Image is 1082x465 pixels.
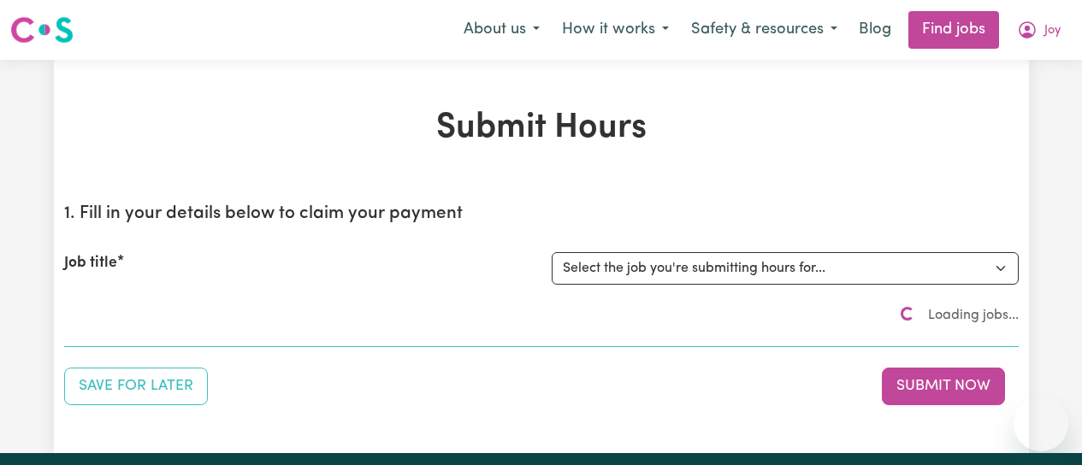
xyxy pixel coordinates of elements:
[10,10,74,50] a: Careseekers logo
[928,305,1019,326] span: Loading jobs...
[64,203,1019,225] h2: 1. Fill in your details below to claim your payment
[680,12,848,48] button: Safety & resources
[64,368,208,405] button: Save your job report
[551,12,680,48] button: How it works
[848,11,902,49] a: Blog
[1006,12,1072,48] button: My Account
[1044,21,1061,40] span: Joy
[1014,397,1068,451] iframe: Button to launch messaging window
[908,11,999,49] a: Find jobs
[882,368,1005,405] button: Submit your job report
[452,12,551,48] button: About us
[64,252,117,274] label: Job title
[64,108,1019,149] h1: Submit Hours
[10,15,74,45] img: Careseekers logo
